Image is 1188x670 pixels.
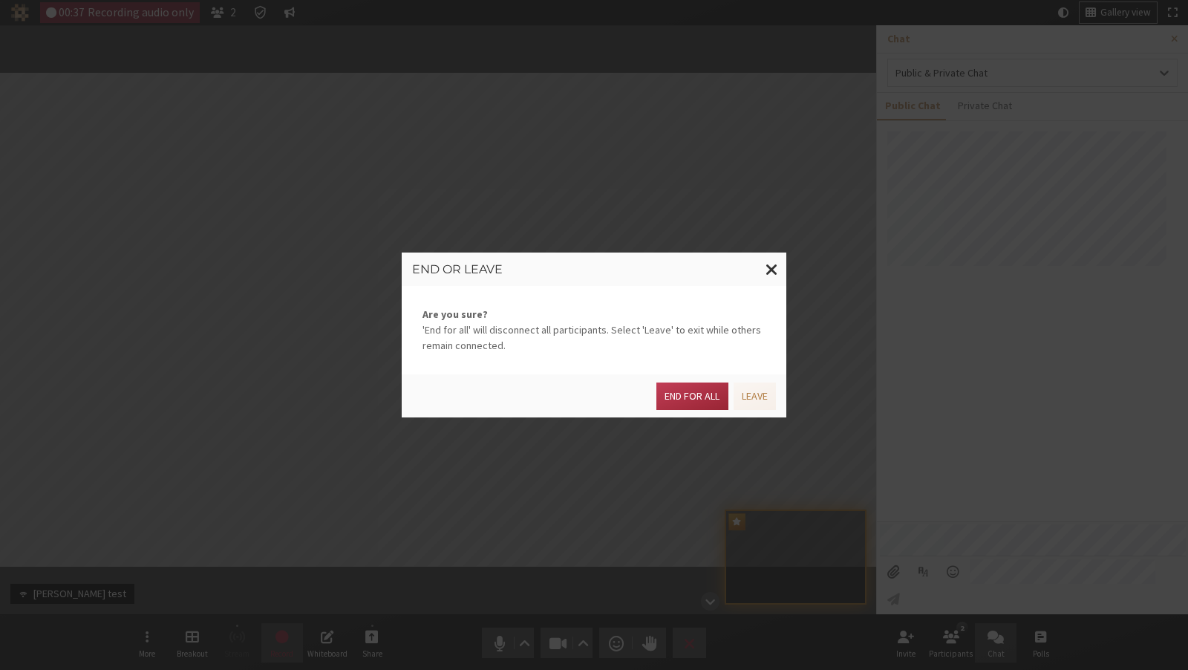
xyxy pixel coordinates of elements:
[422,307,766,322] strong: Are you sure?
[412,263,776,276] h3: End or leave
[757,253,786,287] button: Close modal
[656,383,728,410] button: End for all
[402,286,786,374] div: 'End for all' will disconnect all participants. Select 'Leave' to exit while others remain connec...
[734,383,776,410] button: Leave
